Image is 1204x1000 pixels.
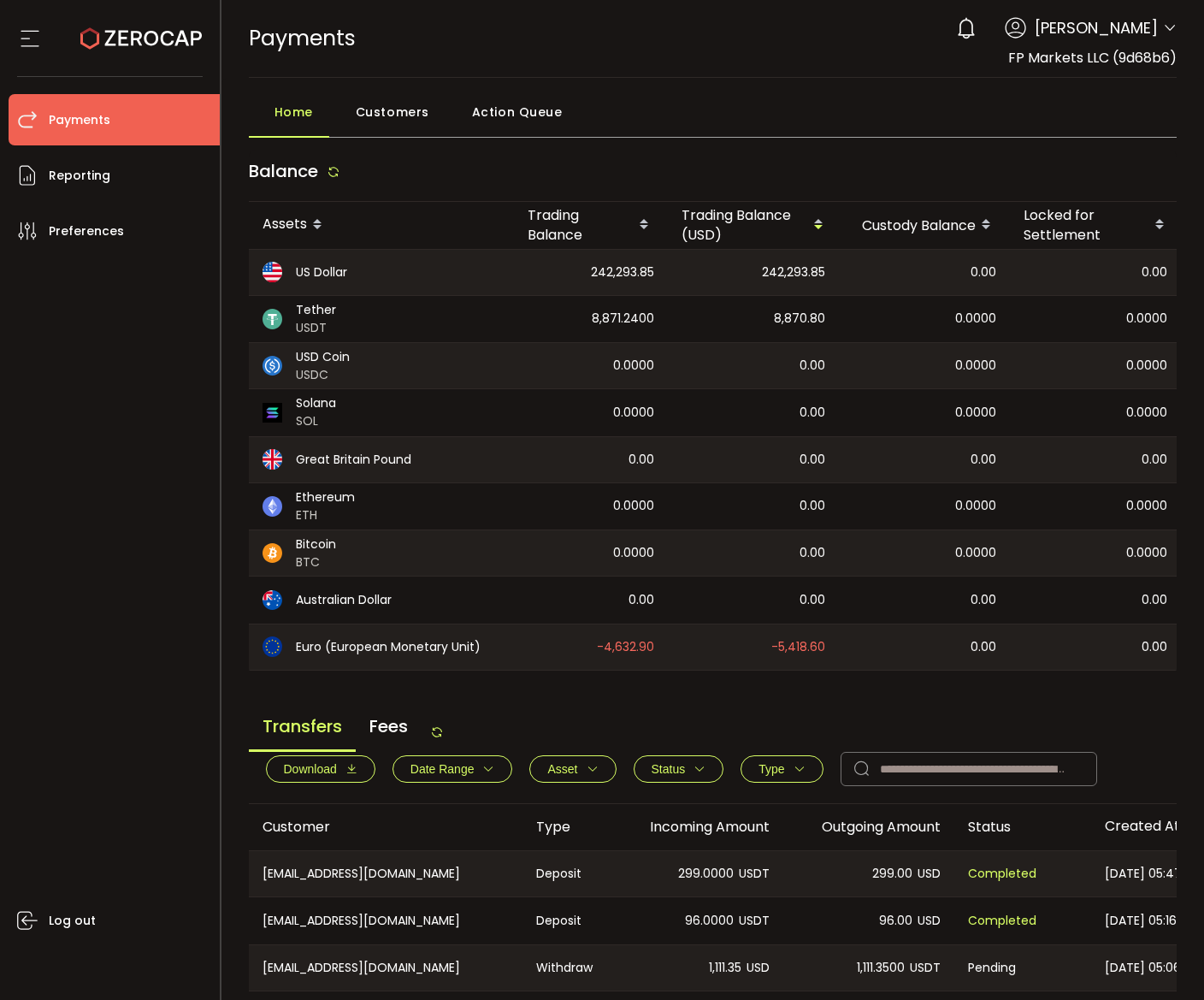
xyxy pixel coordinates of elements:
span: 0.00 [1142,263,1167,282]
span: 8,871.2400 [592,309,654,328]
span: 8,870.80 [774,309,825,328]
img: eur_portfolio.svg [263,636,282,656]
span: 0.0000 [1126,403,1167,423]
span: [DATE] 05:16:05 [1105,911,1194,931]
span: 0.00 [800,543,825,563]
span: 0.00 [800,496,825,516]
span: Ethereum [296,488,355,506]
span: 0.0000 [1126,496,1167,516]
span: 0.00 [800,450,825,470]
span: Log out [49,908,96,933]
span: Home [274,95,313,129]
span: [PERSON_NAME] [1035,16,1158,39]
img: eth_portfolio.svg [263,496,282,516]
span: 1,111.3500 [857,958,905,978]
span: Payments [249,23,356,53]
img: gbp_portfolio.svg [263,449,282,469]
span: -4,632.90 [597,637,654,657]
div: Withdraw [522,945,612,991]
span: 0.00 [800,590,825,610]
span: USD [918,911,941,931]
span: Great Britain Pound [296,451,411,469]
span: 1,111.35 [709,958,741,978]
span: 0.00 [971,450,996,470]
span: Payments [49,108,110,133]
span: Pending [968,958,1016,978]
span: 0.0000 [955,496,996,516]
span: [DATE] 05:47:04 [1105,864,1201,884]
span: 0.00 [971,263,996,282]
span: 0.00 [1142,637,1167,657]
img: usd_portfolio.svg [263,262,282,281]
span: Completed [968,911,1036,931]
span: 96.0000 [685,911,734,931]
span: 0.00 [800,403,825,423]
span: USD [747,958,770,978]
span: 299.0000 [678,864,734,884]
span: 0.0000 [613,496,654,516]
span: Download [284,762,337,776]
button: Status [634,755,724,783]
button: Date Range [392,755,513,783]
span: Tether [296,301,336,319]
span: 0.0000 [955,403,996,423]
span: 0.0000 [955,309,996,328]
span: 299.00 [872,864,912,884]
span: 0.0000 [1126,309,1167,328]
span: FP Markets LLC (9d68b6) [1008,48,1177,68]
span: Euro (European Monetary Unit) [296,638,481,656]
div: Outgoing Amount [783,817,954,837]
span: Type [758,762,784,776]
div: Trading Balance (USD) [668,205,839,245]
span: 0.0000 [613,403,654,423]
span: Solana [296,394,336,412]
span: 0.00 [1142,450,1167,470]
span: 0.0000 [1126,543,1167,563]
span: 0.0000 [613,356,654,376]
button: Asset [529,755,616,783]
div: [EMAIL_ADDRESS][DOMAIN_NAME] [249,851,522,896]
button: Download [266,755,375,783]
div: Status [954,817,1091,837]
div: Trading Balance [514,205,668,245]
span: 0.0000 [955,543,996,563]
img: usdc_portfolio.svg [263,356,282,376]
span: Bitcoin [296,536,336,553]
span: 0.00 [1142,590,1167,610]
div: Incoming Amount [612,817,783,837]
span: Fees [356,703,422,749]
img: sol_portfolio.png [263,403,282,423]
div: Deposit [522,851,612,896]
div: Custody Balance [839,210,1010,240]
span: 0.00 [800,356,825,376]
span: Balance [249,159,318,183]
span: USDT [739,911,770,931]
span: USDC [296,366,350,384]
span: 96.00 [879,911,912,931]
span: 242,293.85 [762,263,825,282]
div: [EMAIL_ADDRESS][DOMAIN_NAME] [249,945,522,991]
span: Transfers [249,703,356,752]
span: -5,418.60 [771,637,825,657]
div: [EMAIL_ADDRESS][DOMAIN_NAME] [249,897,522,944]
span: USDT [739,864,770,884]
img: aud_portfolio.svg [263,590,282,610]
span: USDT [910,958,941,978]
span: 0.0000 [1126,356,1167,376]
span: Completed [968,864,1036,884]
span: 0.0000 [955,356,996,376]
img: usdt_portfolio.svg [263,309,282,328]
div: Assets [249,210,514,240]
iframe: Chat Widget [1118,918,1204,1000]
span: Preferences [49,219,124,244]
span: US Dollar [296,263,347,281]
div: Deposit [522,897,612,944]
div: Locked for Settlement [1010,205,1181,245]
span: ETH [296,506,355,524]
span: [DATE] 05:06:14 [1105,958,1195,978]
span: Status [652,762,686,776]
span: Asset [547,762,577,776]
span: 0.00 [971,637,996,657]
span: USD [918,864,941,884]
